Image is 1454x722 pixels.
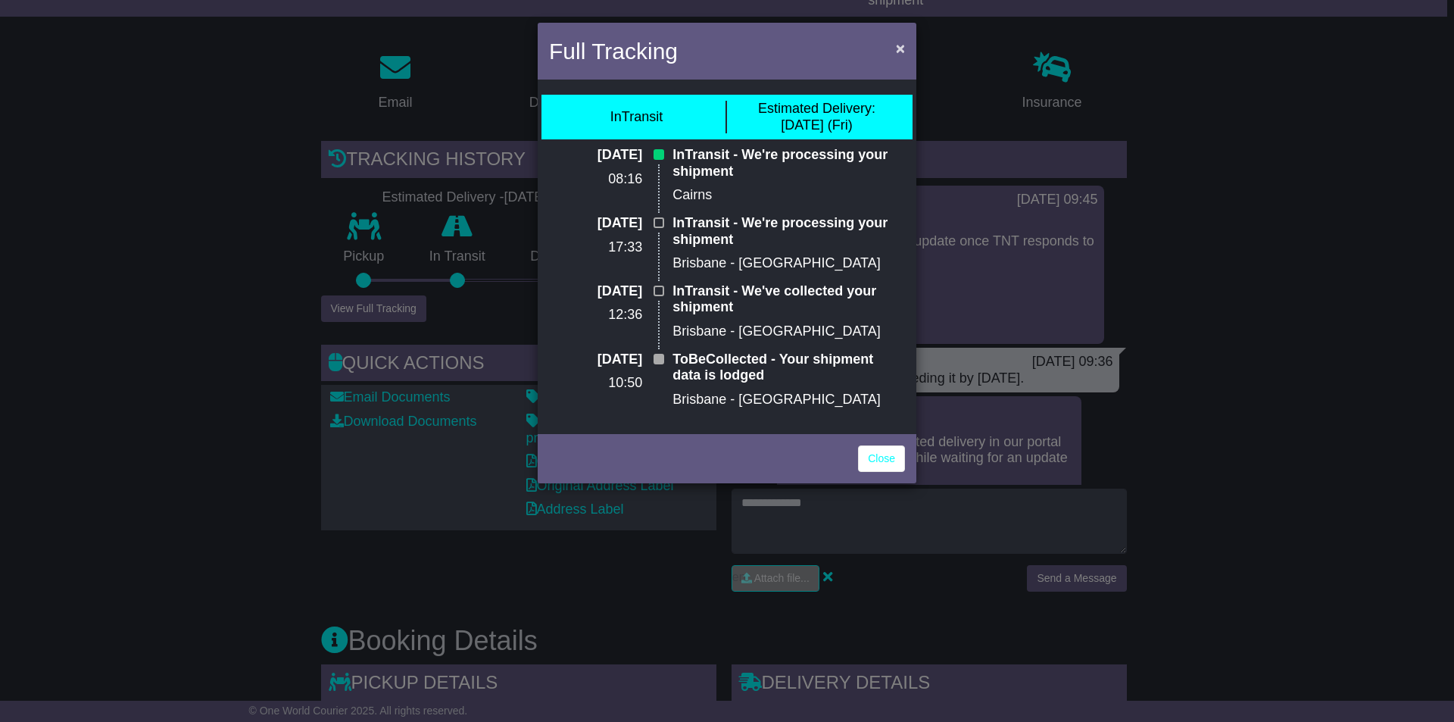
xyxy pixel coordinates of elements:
[549,307,642,323] p: 12:36
[672,147,905,180] p: InTransit - We're processing your shipment
[672,323,905,340] p: Brisbane - [GEOGRAPHIC_DATA]
[858,445,905,472] a: Close
[758,101,875,133] div: [DATE] (Fri)
[672,352,905,384] p: ToBeCollected - Your shipment data is lodged
[549,352,642,368] p: [DATE]
[896,39,905,57] span: ×
[672,392,905,408] p: Brisbane - [GEOGRAPHIC_DATA]
[549,147,642,164] p: [DATE]
[549,215,642,232] p: [DATE]
[888,33,913,64] button: Close
[672,187,905,204] p: Cairns
[549,375,642,392] p: 10:50
[758,101,875,116] span: Estimated Delivery:
[672,215,905,248] p: InTransit - We're processing your shipment
[672,255,905,272] p: Brisbane - [GEOGRAPHIC_DATA]
[549,283,642,300] p: [DATE]
[549,171,642,188] p: 08:16
[549,239,642,256] p: 17:33
[610,109,663,126] div: InTransit
[672,283,905,316] p: InTransit - We've collected your shipment
[549,34,678,68] h4: Full Tracking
